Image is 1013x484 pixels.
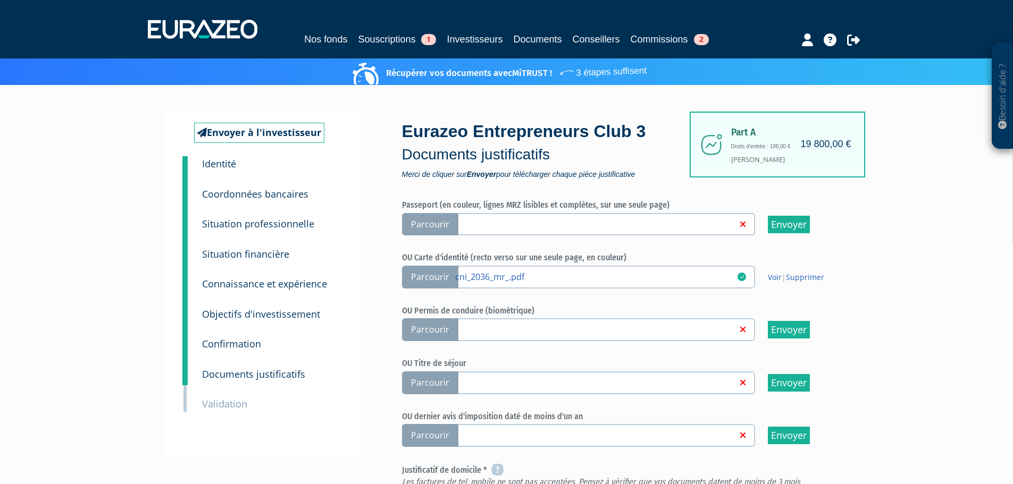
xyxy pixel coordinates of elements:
h6: Passeport (en couleur, lignes MRZ lisibles et complètes, sur une seule page) [402,200,843,210]
small: Validation [202,397,247,410]
a: Nos fonds [304,32,347,48]
input: Envoyer [768,216,810,233]
a: 5 [182,262,188,295]
input: Envoyer [768,321,810,338]
small: Identité [202,157,236,170]
a: Documents [514,32,562,47]
span: Parcourir [402,213,458,236]
a: 3 [182,202,188,235]
span: | [768,272,824,283]
a: Voir [768,272,782,282]
small: Confirmation [202,337,261,350]
a: 2 [182,172,188,205]
a: 4 [182,232,188,265]
a: Commissions2 [631,32,709,47]
small: Objectifs d'investissement [202,308,320,320]
a: Investisseurs [447,32,503,47]
small: Documents justificatifs [202,368,305,380]
small: Situation financière [202,248,289,260]
i: 18/09/2025 17:26 [738,273,746,281]
span: Parcourir [402,318,458,341]
h6: OU Carte d'identité (recto verso sur une seule page, en couleur) [402,253,843,262]
span: 3 étapes suffisent [558,58,647,80]
input: Envoyer [768,374,810,392]
span: Merci de cliquer sur pour télécharger chaque pièce justificative [402,171,694,178]
span: Parcourir [402,266,458,288]
a: Envoyer à l'investisseur [194,123,324,143]
p: Documents justificatifs [402,144,694,165]
small: Coordonnées bancaires [202,188,308,200]
div: Eurazeo Entrepreneurs Club 3 [402,120,694,178]
a: Souscriptions1 [358,32,436,47]
a: Conseillers [573,32,620,47]
span: 2 [694,34,709,45]
h6: OU Titre de séjour [402,359,843,368]
a: 7 [182,322,188,355]
h6: OU dernier avis d'imposition daté de moins d'un an [402,412,843,421]
strong: Envoyer [467,170,496,179]
a: cni_2036_mr_.pdf [455,271,738,282]
img: 1732889491-logotype_eurazeo_blanc_rvb.png [148,20,257,39]
p: Récupérer vos documents avec [355,61,647,80]
h6: OU Permis de conduire (biométrique) [402,306,843,316]
a: 1 [182,156,188,177]
small: Connaissance et expérience [202,277,327,290]
a: 8 [182,352,188,385]
p: Besoin d'aide ? [997,48,1009,144]
span: Parcourir [402,424,458,447]
span: 1 [421,34,436,45]
a: Supprimer [786,272,824,282]
a: 6 [182,292,188,325]
small: Situation professionnelle [202,217,314,230]
span: Parcourir [402,371,458,394]
a: MiTRUST ! [512,67,552,79]
input: Envoyer [768,427,810,444]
